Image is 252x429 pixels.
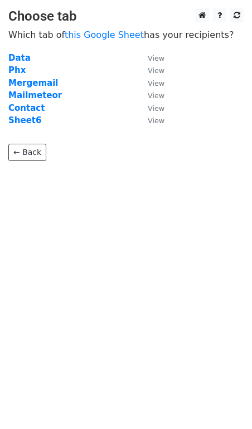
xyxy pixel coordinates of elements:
a: View [137,78,164,88]
a: Data [8,53,31,63]
a: View [137,115,164,125]
a: Mergemail [8,78,58,88]
a: View [137,103,164,113]
small: View [148,54,164,62]
a: ← Back [8,144,46,161]
a: Contact [8,103,45,113]
small: View [148,104,164,113]
a: this Google Sheet [65,30,144,40]
a: View [137,90,164,100]
a: View [137,65,164,75]
a: Mailmeteor [8,90,62,100]
small: View [148,79,164,87]
small: View [148,66,164,75]
h3: Choose tab [8,8,244,25]
small: View [148,91,164,100]
a: Sheet6 [8,115,41,125]
p: Which tab of has your recipients? [8,29,244,41]
a: View [137,53,164,63]
small: View [148,116,164,125]
a: Phx [8,65,26,75]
